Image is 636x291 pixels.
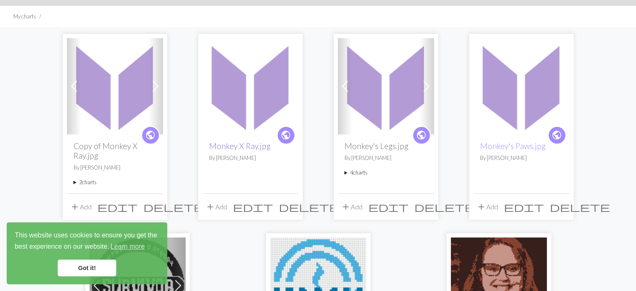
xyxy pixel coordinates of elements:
[230,199,276,215] button: Edit
[279,201,339,213] span: delete
[202,199,230,215] button: Add
[552,129,562,142] span: public
[480,141,546,151] a: Monkey's Paws.jpg
[504,202,544,212] i: Edit
[233,201,273,213] span: edit
[74,178,156,186] summary: 2charts
[281,127,291,144] i: public
[202,81,299,89] a: Monkey X Ray.jpg
[209,154,292,162] p: By [PERSON_NAME]
[476,201,486,213] span: add
[97,201,138,213] span: edit
[416,127,427,144] i: public
[15,230,159,253] span: This website uses cookies to ensure you get the best experience on our website.
[473,38,570,134] img: Monkey's Legs.jpg
[141,126,160,144] a: public
[504,201,544,213] span: edit
[277,126,295,144] a: public
[281,129,291,142] span: public
[70,201,80,213] span: add
[451,281,547,288] a: Sierra.jpg
[140,199,207,215] button: Delete
[74,141,156,160] h2: Copy of Monkey X Ray.jpg
[345,141,427,151] h2: Monkey's Legs.jpg
[365,199,411,215] button: Edit
[276,199,342,215] button: Delete
[416,129,427,142] span: public
[480,154,563,162] p: By [PERSON_NAME]
[548,126,566,144] a: public
[270,281,366,288] a: JFed Logo.png
[550,201,610,213] span: delete
[13,13,36,21] li: My charts
[143,201,204,213] span: delete
[67,199,95,215] button: Add
[411,199,478,215] button: Delete
[202,38,299,134] img: Monkey X Ray.jpg
[67,81,163,89] a: Monkey X Ray.jpg
[67,38,163,134] img: Monkey X Ray.jpg
[58,260,116,276] a: dismiss cookie message
[473,81,570,89] a: Monkey's Legs.jpg
[145,127,156,144] i: public
[414,201,475,213] span: delete
[473,199,501,215] button: Add
[412,126,431,144] a: public
[89,281,186,288] a: Survivor Logo Sample.jpg
[97,202,138,212] i: Edit
[145,129,156,142] span: public
[74,164,156,172] p: By [PERSON_NAME]
[345,154,427,162] p: By [PERSON_NAME]
[7,222,167,284] div: cookieconsent
[338,38,434,134] img: Monkey's Legs.jpg
[109,240,146,253] a: learn more about cookies
[368,202,409,212] i: Edit
[233,202,273,212] i: Edit
[552,127,562,144] i: public
[345,169,427,177] summary: 4charts
[95,199,140,215] button: Edit
[205,201,215,213] span: add
[338,81,434,89] a: Monkey's Legs.jpg
[341,201,351,213] span: add
[501,199,547,215] button: Edit
[368,201,409,213] span: edit
[547,199,613,215] button: Delete
[209,141,271,151] a: Monkey X Ray.jpg
[338,199,365,215] button: Add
